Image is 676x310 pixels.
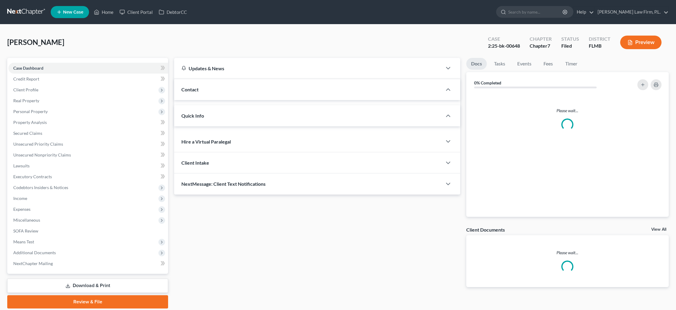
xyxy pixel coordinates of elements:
div: Status [561,36,579,43]
a: Home [91,7,116,17]
a: Lawsuits [8,160,168,171]
span: Miscellaneous [13,217,40,223]
div: Client Documents [466,226,505,233]
div: District [589,36,611,43]
strong: 0% Completed [474,80,501,85]
input: Search by name... [508,6,563,17]
span: NextMessage: Client Text Notifications [181,181,266,187]
a: NextChapter Mailing [8,258,168,269]
span: Additional Documents [13,250,56,255]
a: Unsecured Priority Claims [8,139,168,150]
a: Executory Contracts [8,171,168,182]
a: DebtorCC [156,7,190,17]
a: Events [512,58,536,70]
span: Codebtors Insiders & Notices [13,185,68,190]
span: NextChapter Mailing [13,261,53,266]
span: Client Profile [13,87,38,92]
span: Contact [181,87,199,92]
a: Download & Print [7,279,168,293]
span: Executory Contracts [13,174,52,179]
a: Case Dashboard [8,63,168,74]
div: Updates & News [181,65,435,71]
span: Case Dashboard [13,65,43,71]
span: Quick Info [181,113,204,119]
button: Preview [620,36,662,49]
a: Property Analysis [8,117,168,128]
span: New Case [63,10,83,14]
span: Personal Property [13,109,48,114]
div: Chapter [530,43,552,49]
a: Client Portal [116,7,156,17]
div: Case [488,36,520,43]
a: Help [574,7,594,17]
a: Review & File [7,295,168,308]
span: Hire a Virtual Paralegal [181,139,231,144]
a: View All [651,227,666,232]
a: Docs [466,58,487,70]
a: Secured Claims [8,128,168,139]
span: 7 [547,43,550,49]
span: [PERSON_NAME] [7,38,64,46]
span: Income [13,196,27,201]
span: Expenses [13,207,30,212]
p: Please wait... [471,108,664,114]
span: SOFA Review [13,228,38,233]
span: Client Intake [181,160,209,166]
span: Real Property [13,98,39,103]
a: Tasks [489,58,510,70]
a: Timer [560,58,582,70]
a: SOFA Review [8,226,168,236]
a: Credit Report [8,74,168,84]
span: Credit Report [13,76,39,81]
div: Chapter [530,36,552,43]
span: Means Test [13,239,34,244]
div: 2:25-bk-00648 [488,43,520,49]
span: Property Analysis [13,120,47,125]
span: Lawsuits [13,163,30,168]
span: Unsecured Nonpriority Claims [13,152,71,157]
a: Fees [539,58,558,70]
div: FLMB [589,43,611,49]
p: Please wait... [466,250,669,256]
span: Unsecured Priority Claims [13,141,63,147]
a: Unsecured Nonpriority Claims [8,150,168,160]
span: Secured Claims [13,131,42,136]
div: Filed [561,43,579,49]
a: [PERSON_NAME] Law Firm, P.L. [595,7,668,17]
